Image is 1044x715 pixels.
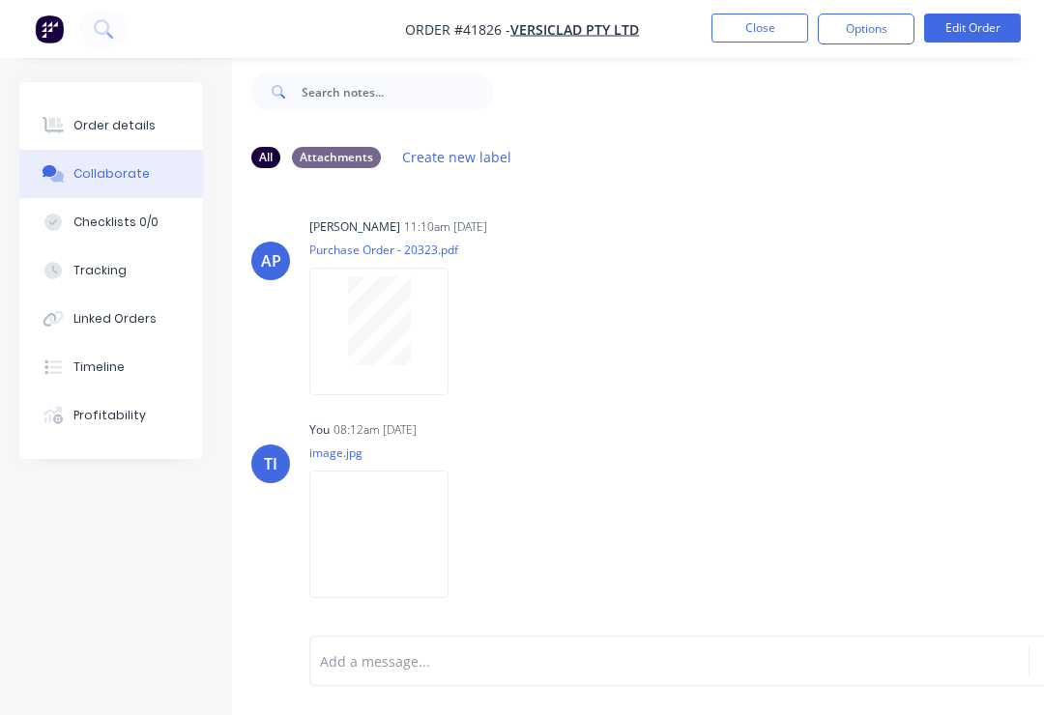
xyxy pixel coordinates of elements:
[309,242,468,258] p: Purchase Order - 20323.pdf
[309,218,400,236] div: [PERSON_NAME]
[251,147,280,168] div: All
[510,20,639,39] a: VERSICLAD PTY LTD
[19,391,203,440] button: Profitability
[405,20,510,39] span: Order #41826 -
[333,421,417,439] div: 08:12am [DATE]
[73,214,159,231] div: Checklists 0/0
[711,14,808,43] button: Close
[292,147,381,168] div: Attachments
[264,452,277,475] div: TI
[19,150,203,198] button: Collaborate
[19,295,203,343] button: Linked Orders
[818,14,914,44] button: Options
[404,218,487,236] div: 11:10am [DATE]
[35,14,64,43] img: Factory
[19,101,203,150] button: Order details
[19,246,203,295] button: Tracking
[73,310,157,328] div: Linked Orders
[73,117,156,134] div: Order details
[73,165,150,183] div: Collaborate
[302,72,493,111] input: Search notes...
[924,14,1021,43] button: Edit Order
[392,144,522,170] button: Create new label
[19,198,203,246] button: Checklists 0/0
[19,343,203,391] button: Timeline
[309,421,330,439] div: You
[261,249,281,272] div: AP
[73,262,127,279] div: Tracking
[73,407,146,424] div: Profitability
[309,444,468,461] p: image.jpg
[73,358,125,376] div: Timeline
